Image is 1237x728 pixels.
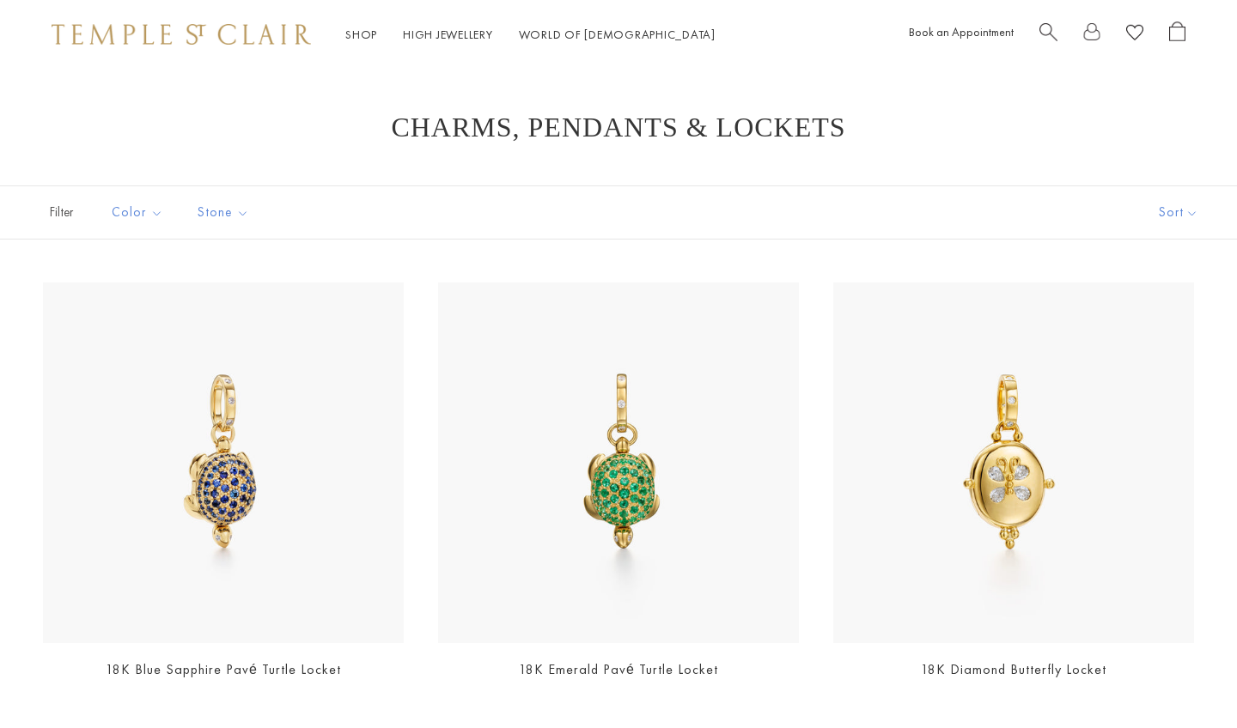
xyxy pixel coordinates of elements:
[43,282,404,643] img: P36819-TURLOCBS
[103,202,176,223] span: Color
[1120,186,1237,239] button: Show sort by
[438,282,799,643] img: 18K Emerald Pavé Turtle Locket
[519,27,716,42] a: World of [DEMOGRAPHIC_DATA]World of [DEMOGRAPHIC_DATA]
[833,282,1194,643] img: 18K Diamond Butterfly Locket
[921,660,1106,678] a: 18K Diamond Butterfly Locket
[1169,21,1185,48] a: Open Shopping Bag
[1151,647,1220,711] iframe: Gorgias live chat messenger
[1039,21,1057,48] a: Search
[69,112,1168,143] h1: Charms, Pendants & Lockets
[519,660,718,678] a: 18K Emerald Pavé Turtle Locket
[345,24,716,45] nav: Main navigation
[106,660,341,678] a: 18K Blue Sapphire Pavé Turtle Locket
[1126,21,1143,48] a: View Wishlist
[345,27,377,42] a: ShopShop
[403,27,493,42] a: High JewelleryHigh Jewellery
[99,193,176,232] button: Color
[189,202,262,223] span: Stone
[185,193,262,232] button: Stone
[52,24,311,45] img: Temple St. Clair
[909,24,1014,39] a: Book an Appointment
